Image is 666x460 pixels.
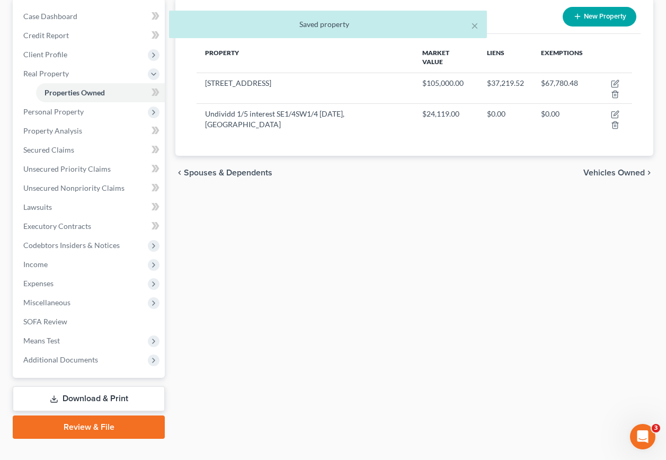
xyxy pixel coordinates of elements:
img: Profile image for Katie [30,6,47,23]
a: Secured Claims [15,140,165,160]
a: Unsecured Priority Claims [15,160,165,179]
a: Lawsuits [15,198,165,217]
button: Start recording [67,347,76,356]
i: chevron_left [175,169,184,177]
b: 🚨ATTN: [GEOGRAPHIC_DATA] of [US_STATE] [17,90,151,109]
span: Lawsuits [23,202,52,211]
textarea: Message… [9,325,203,343]
button: Upload attachment [50,347,59,356]
div: 🚨ATTN: [GEOGRAPHIC_DATA] of [US_STATE]The court has added a new Credit Counseling Field that we n... [8,83,174,194]
span: Executory Contracts [23,222,91,231]
span: Additional Documents [23,355,98,364]
div: [PERSON_NAME] • 24m ago [17,197,106,203]
span: Unsecured Priority Claims [23,164,111,173]
button: Vehicles Owned chevron_right [583,169,653,177]
td: Undividd 1/5 interest SE1/4SW1/4 [DATE], [GEOGRAPHIC_DATA] [197,104,413,135]
a: Case Dashboard [15,7,165,26]
span: SOFA Review [23,317,67,326]
span: Secured Claims [23,145,74,154]
a: Download & Print [13,386,165,411]
span: Expenses [23,279,54,288]
span: Income [23,260,48,269]
div: Katie says… [8,83,203,218]
td: $0.00 [532,104,591,135]
span: Personal Property [23,107,84,116]
iframe: Intercom live chat [630,424,655,449]
td: [STREET_ADDRESS] [197,73,413,103]
button: New Property [563,7,636,26]
button: Home [166,4,186,24]
span: Property Analysis [23,126,82,135]
th: Liens [478,42,532,73]
td: $37,219.52 [478,73,532,103]
h1: [PERSON_NAME] [51,5,120,13]
td: $0.00 [478,104,532,135]
div: Saved property [177,19,478,30]
span: Codebtors Insiders & Notices [23,241,120,250]
td: $105,000.00 [414,73,478,103]
button: chevron_left Spouses & Dependents [175,169,272,177]
button: × [471,19,478,32]
button: Emoji picker [16,347,25,356]
a: Review & File [13,415,165,439]
td: $67,780.48 [532,73,591,103]
span: Vehicles Owned [583,169,645,177]
a: Executory Contracts [15,217,165,236]
a: Properties Owned [36,83,165,102]
div: Close [186,4,205,23]
span: Means Test [23,336,60,345]
a: Unsecured Nonpriority Claims [15,179,165,198]
span: Real Property [23,69,69,78]
th: Exemptions [532,42,591,73]
button: Gif picker [33,347,42,356]
span: Properties Owned [45,88,105,97]
button: go back [7,4,27,24]
a: Property Analysis [15,121,165,140]
p: Active 4h ago [51,13,99,24]
span: 3 [652,424,660,432]
th: Property [197,42,413,73]
div: The court has added a new Credit Counseling Field that we need to update upon filing. Please remo... [17,116,165,188]
span: Spouses & Dependents [184,169,272,177]
td: $24,119.00 [414,104,478,135]
span: Miscellaneous [23,298,70,307]
a: SOFA Review [15,312,165,331]
i: chevron_right [645,169,653,177]
th: Market Value [414,42,478,73]
button: Send a message… [182,343,199,360]
span: Client Profile [23,50,67,59]
span: Unsecured Nonpriority Claims [23,183,125,192]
